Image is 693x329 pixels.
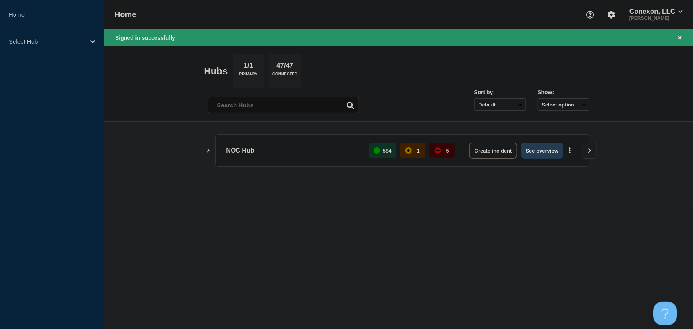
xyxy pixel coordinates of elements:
div: affected [405,147,412,154]
iframe: Help Scout Beacon - Open [653,302,677,325]
div: Sort by: [474,89,526,95]
span: Signed in successfully [115,35,175,41]
p: 5 [446,148,449,154]
button: Close banner [675,33,685,43]
p: 1 [417,148,420,154]
button: Conexon, LLC [628,8,684,15]
button: View [581,143,597,159]
button: Select option [538,98,589,111]
p: Connected [272,72,297,80]
button: See overview [521,143,563,159]
p: 1/1 [241,62,256,72]
input: Search Hubs [208,97,359,113]
div: up [374,147,380,154]
p: 584 [383,148,392,154]
button: More actions [565,143,575,158]
select: Sort by [474,98,526,111]
button: Support [582,6,598,23]
p: [PERSON_NAME] [628,15,684,21]
p: NOC Hub [226,143,360,159]
div: Show: [538,89,589,95]
button: Create incident [469,143,517,159]
button: Show Connected Hubs [207,148,210,154]
button: Account settings [603,6,620,23]
p: Select Hub [9,38,85,45]
p: 47/47 [274,62,297,72]
div: down [435,147,441,154]
h2: Hubs [204,66,228,77]
p: Primary [239,72,258,80]
h1: Home [114,10,137,19]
